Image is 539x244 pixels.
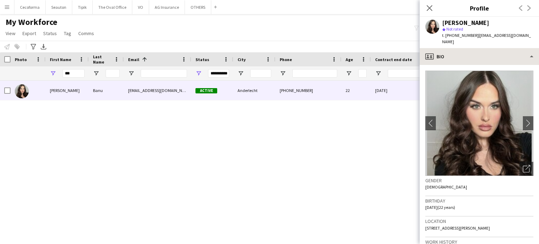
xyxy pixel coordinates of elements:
span: Last Name [93,54,111,65]
span: t. [PHONE_NUMBER] [442,33,479,38]
span: Export [22,30,36,37]
span: Phone [280,57,292,62]
a: Comms [75,29,97,38]
div: [PHONE_NUMBER] [275,81,341,100]
button: Open Filter Menu [238,70,244,77]
span: Age [346,57,353,62]
h3: Birthday [425,198,533,204]
input: Email Filter Input [141,69,187,78]
button: Cecoforma [14,0,46,14]
div: Open photos pop-in [519,162,533,176]
button: Open Filter Menu [50,70,56,77]
button: Seauton [46,0,72,14]
div: [PERSON_NAME] [46,81,89,100]
h3: Location [425,218,533,224]
button: Open Filter Menu [346,70,352,77]
span: Contract end date [375,57,412,62]
span: First Name [50,57,71,62]
a: View [3,29,18,38]
input: City Filter Input [250,69,271,78]
span: Tag [64,30,71,37]
span: Not rated [446,26,463,32]
div: [PERSON_NAME] [442,20,489,26]
a: Export [20,29,39,38]
span: | [EMAIL_ADDRESS][DOMAIN_NAME] [442,33,531,44]
span: My Workforce [6,17,57,27]
div: 22 [341,81,371,100]
span: View [6,30,15,37]
span: [DEMOGRAPHIC_DATA] [425,184,467,190]
span: [DATE] [375,88,387,93]
app-action-btn: Advanced filters [29,42,38,51]
img: Crew avatar or photo [425,71,533,176]
span: Email [128,57,139,62]
input: First Name Filter Input [62,69,85,78]
input: Last Name Filter Input [106,69,120,78]
div: Bio [420,48,539,65]
div: Anderlecht [233,81,275,100]
button: AG Insurance [149,0,185,14]
span: Status [43,30,57,37]
img: Beatrice Banu [15,84,29,98]
span: Status [195,57,209,62]
div: Banu [89,81,124,100]
button: Open Filter Menu [280,70,286,77]
button: Open Filter Menu [128,70,134,77]
span: Photo [15,57,27,62]
button: Open Filter Menu [375,70,381,77]
input: Age Filter Input [358,69,367,78]
input: Contract end date Filter Input [388,69,437,78]
input: Phone Filter Input [292,69,337,78]
button: Open Filter Menu [195,70,202,77]
button: Open Filter Menu [93,70,99,77]
span: Active [195,88,217,93]
h3: Profile [420,4,539,13]
span: City [238,57,246,62]
button: OTHERS [185,0,211,14]
a: Tag [61,29,74,38]
button: VO [132,0,149,14]
button: Tipik [72,0,93,14]
span: Comms [78,30,94,37]
button: The Oval Office [93,0,132,14]
div: [EMAIL_ADDRESS][DOMAIN_NAME] [124,81,191,100]
a: Status [40,29,60,38]
span: [DATE] (22 years) [425,205,455,210]
h3: Gender [425,177,533,184]
app-action-btn: Export XLSX [39,42,48,51]
span: [STREET_ADDRESS][PERSON_NAME] [425,225,490,231]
